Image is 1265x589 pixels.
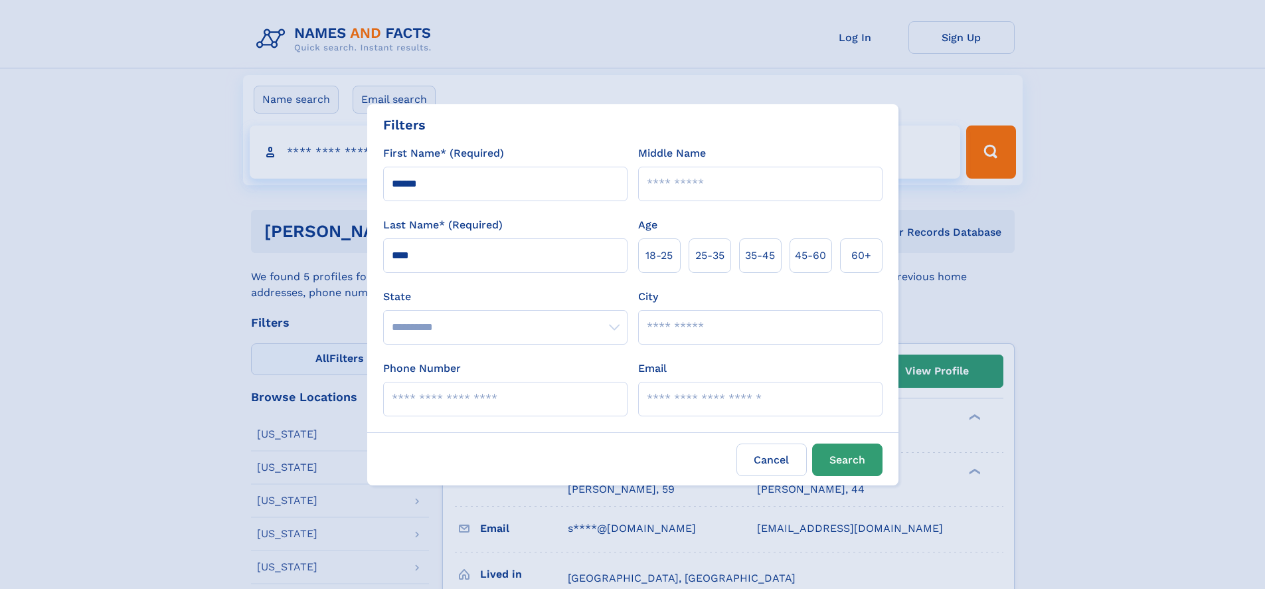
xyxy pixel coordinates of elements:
label: Middle Name [638,145,706,161]
span: 25‑35 [695,248,724,264]
label: Last Name* (Required) [383,217,503,233]
label: Age [638,217,657,233]
label: Phone Number [383,361,461,377]
label: First Name* (Required) [383,145,504,161]
label: Cancel [736,444,807,476]
label: State [383,289,628,305]
span: 18‑25 [645,248,673,264]
span: 35‑45 [745,248,775,264]
label: Email [638,361,667,377]
button: Search [812,444,883,476]
div: Filters [383,115,426,135]
label: City [638,289,658,305]
span: 60+ [851,248,871,264]
span: 45‑60 [795,248,826,264]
